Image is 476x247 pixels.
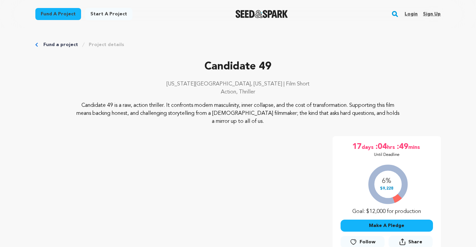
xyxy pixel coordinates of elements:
[405,9,418,19] a: Login
[43,41,78,48] a: Fund a project
[35,59,441,75] p: Candidate 49
[89,41,124,48] a: Project details
[35,88,441,96] p: Action, Thriller
[374,152,400,158] p: Until Deadline
[408,142,421,152] span: mins
[387,142,396,152] span: hrs
[35,8,81,20] a: Fund a project
[352,142,362,152] span: 17
[408,239,422,245] span: Share
[35,80,441,88] p: [US_STATE][GEOGRAPHIC_DATA], [US_STATE] | Film Short
[375,142,387,152] span: :04
[341,220,433,232] button: Make A Pledge
[76,101,400,126] p: Candidate 49 is a raw, action thriller. It confronts modern masculinity, inner collapse, and the ...
[235,10,288,18] a: Seed&Spark Homepage
[362,142,375,152] span: days
[360,239,376,245] span: Follow
[35,41,441,48] div: Breadcrumb
[423,9,441,19] a: Sign up
[396,142,408,152] span: :49
[85,8,132,20] a: Start a project
[235,10,288,18] img: Seed&Spark Logo Dark Mode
